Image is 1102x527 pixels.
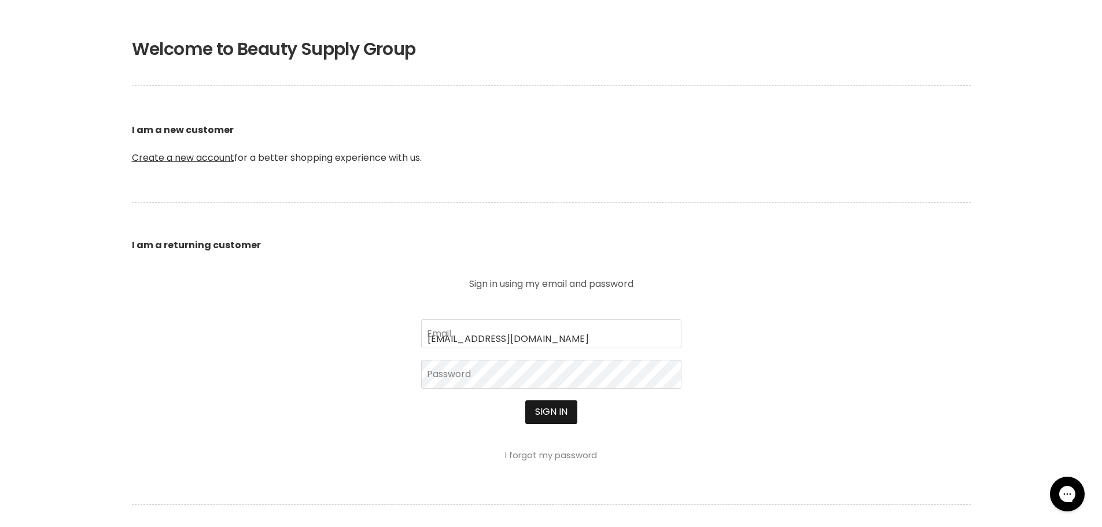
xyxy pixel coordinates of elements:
b: I am a new customer [132,123,234,137]
b: I am a returning customer [132,238,261,252]
p: Sign in using my email and password [421,279,681,289]
h1: Welcome to Beauty Supply Group [132,39,971,60]
p: for a better shopping experience with us. [132,95,971,193]
a: I forgot my password [505,449,597,461]
iframe: Gorgias live chat messenger [1044,473,1090,515]
a: Create a new account [132,151,234,164]
button: Sign in [525,400,577,423]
